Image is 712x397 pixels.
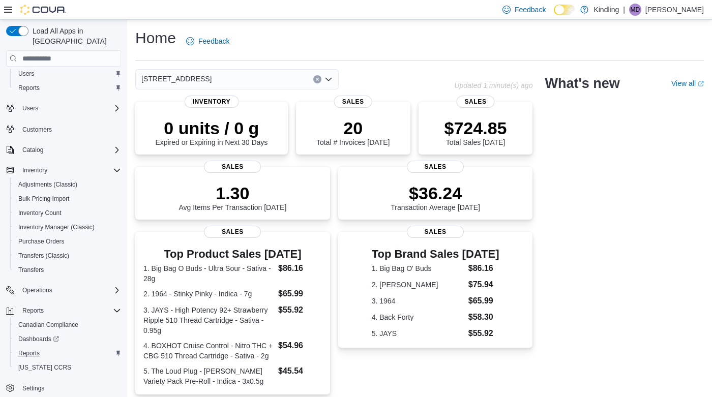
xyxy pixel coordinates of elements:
[313,75,321,83] button: Clear input
[671,79,704,87] a: View allExternal link
[204,226,261,238] span: Sales
[278,365,322,377] dd: $45.54
[407,226,464,238] span: Sales
[444,118,507,146] div: Total Sales [DATE]
[18,223,95,231] span: Inventory Manager (Classic)
[18,84,40,92] span: Reports
[179,183,286,211] div: Avg Items Per Transaction [DATE]
[14,221,99,233] a: Inventory Manager (Classic)
[2,143,125,157] button: Catalog
[407,161,464,173] span: Sales
[14,221,121,233] span: Inventory Manager (Classic)
[14,207,121,219] span: Inventory Count
[22,126,52,134] span: Customers
[545,75,619,91] h2: What's new
[391,183,480,203] p: $36.24
[18,363,71,372] span: [US_STATE] CCRS
[22,166,47,174] span: Inventory
[14,207,66,219] a: Inventory Count
[645,4,704,16] p: [PERSON_NAME]
[10,234,125,249] button: Purchase Orders
[454,81,532,89] p: Updated 1 minute(s) ago
[324,75,333,83] button: Open list of options
[14,68,38,80] a: Users
[155,118,268,138] p: 0 units / 0 g
[135,28,176,48] h1: Home
[18,144,47,156] button: Catalog
[14,333,121,345] span: Dashboards
[182,31,233,51] a: Feedback
[143,305,274,335] dt: 3. JAYS - High Potency 92+ Strawberry Ripple 510 Thread Cartridge - Sativa - 0.95g
[457,96,495,108] span: Sales
[155,118,268,146] div: Expired or Expiring in Next 30 Days
[14,235,121,248] span: Purchase Orders
[28,26,121,46] span: Load All Apps in [GEOGRAPHIC_DATA]
[18,382,48,394] a: Settings
[2,163,125,177] button: Inventory
[10,263,125,277] button: Transfers
[18,195,70,203] span: Bulk Pricing Import
[629,4,641,16] div: Michael Davis
[18,382,121,394] span: Settings
[10,332,125,346] a: Dashboards
[623,4,625,16] p: |
[316,118,390,146] div: Total # Invoices [DATE]
[594,4,619,16] p: Kindling
[10,67,125,81] button: Users
[14,250,73,262] a: Transfers (Classic)
[18,284,121,296] span: Operations
[14,178,121,191] span: Adjustments (Classic)
[278,262,322,274] dd: $86.16
[14,264,121,276] span: Transfers
[14,361,121,374] span: Washington CCRS
[22,307,44,315] span: Reports
[10,81,125,95] button: Reports
[334,96,372,108] span: Sales
[2,303,125,318] button: Reports
[10,192,125,206] button: Bulk Pricing Import
[18,144,121,156] span: Catalog
[18,102,121,114] span: Users
[278,304,322,316] dd: $55.92
[18,321,78,329] span: Canadian Compliance
[18,209,62,217] span: Inventory Count
[18,284,56,296] button: Operations
[22,146,43,154] span: Catalog
[10,177,125,192] button: Adjustments (Classic)
[143,341,274,361] dt: 4. BOXHOT Cruise Control - Nitro THC + CBG 510 Thread Cartridge - Sativa - 2g
[372,312,464,322] dt: 4. Back Forty
[14,347,121,359] span: Reports
[10,206,125,220] button: Inventory Count
[631,4,640,16] span: MD
[14,250,121,262] span: Transfers (Classic)
[14,361,75,374] a: [US_STATE] CCRS
[372,263,464,273] dt: 1. Big Bag O' Buds
[468,262,499,274] dd: $86.16
[18,164,121,176] span: Inventory
[18,123,121,135] span: Customers
[372,328,464,339] dt: 5. JAYS
[14,333,63,345] a: Dashboards
[14,82,121,94] span: Reports
[468,279,499,291] dd: $75.94
[14,193,121,205] span: Bulk Pricing Import
[468,311,499,323] dd: $58.30
[18,124,56,136] a: Customers
[278,288,322,300] dd: $65.99
[554,5,575,15] input: Dark Mode
[141,73,212,85] span: [STREET_ADDRESS]
[14,235,69,248] a: Purchase Orders
[18,349,40,357] span: Reports
[14,68,121,80] span: Users
[14,347,44,359] a: Reports
[20,5,66,15] img: Cova
[468,327,499,340] dd: $55.92
[2,121,125,136] button: Customers
[372,280,464,290] dt: 2. [PERSON_NAME]
[391,183,480,211] div: Transaction Average [DATE]
[22,384,44,392] span: Settings
[18,252,69,260] span: Transfers (Classic)
[143,248,322,260] h3: Top Product Sales [DATE]
[18,304,121,317] span: Reports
